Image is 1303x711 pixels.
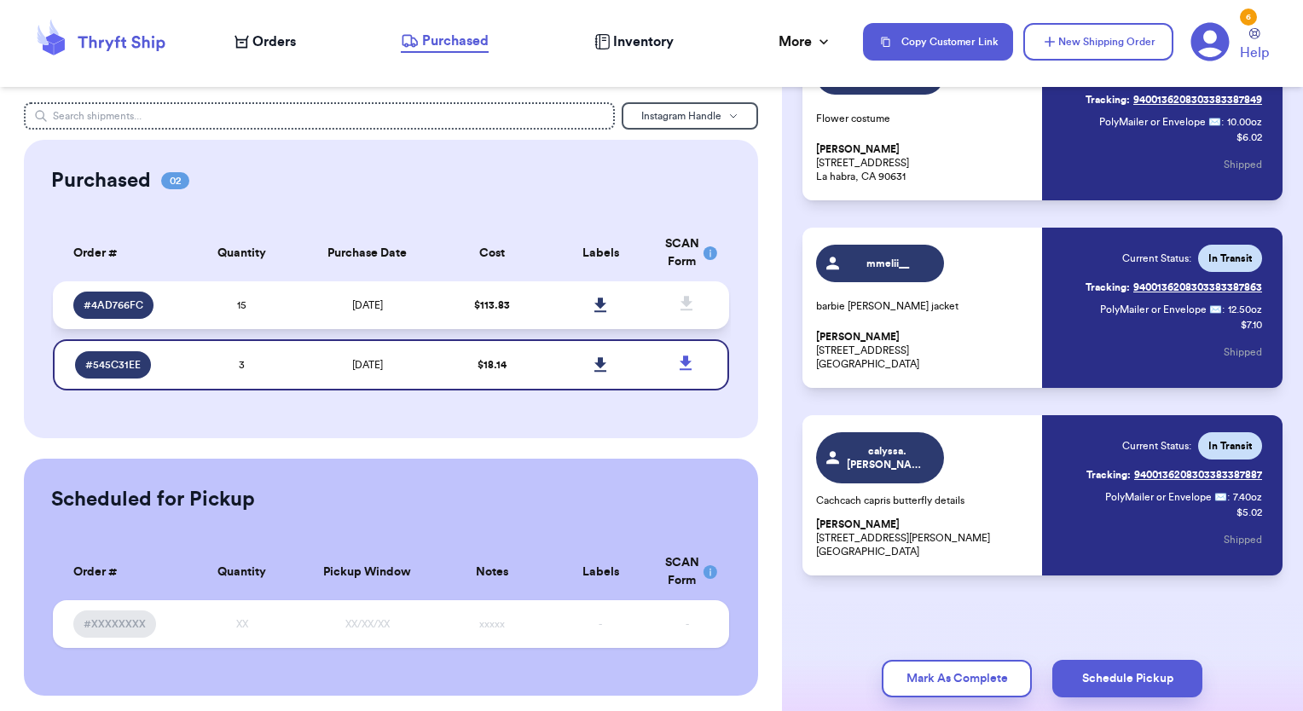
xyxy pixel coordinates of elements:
[594,32,674,52] a: Inventory
[1105,492,1227,502] span: PolyMailer or Envelope ✉️
[51,486,255,513] h2: Scheduled for Pickup
[816,112,1033,125] p: Flower costume
[252,32,296,52] span: Orders
[816,143,900,156] span: [PERSON_NAME]
[474,300,510,310] span: $ 113.83
[599,619,602,629] span: -
[1228,303,1262,316] span: 12.50 oz
[1086,280,1130,294] span: Tracking:
[53,544,188,600] th: Order #
[1221,115,1224,129] span: :
[24,102,616,130] input: Search shipments...
[882,660,1032,697] button: Mark As Complete
[1224,333,1262,371] button: Shipped
[161,172,189,189] span: 02
[1208,439,1252,453] span: In Transit
[847,444,928,471] span: calyssa.[PERSON_NAME]
[1227,490,1230,504] span: :
[438,225,547,281] th: Cost
[1052,660,1202,697] button: Schedule Pickup
[1233,490,1262,504] span: 7.40 oz
[547,225,655,281] th: Labels
[613,32,674,52] span: Inventory
[1086,86,1262,113] a: Tracking:9400136208303383387849
[665,554,709,590] div: SCAN Form
[1240,28,1269,63] a: Help
[352,360,383,370] span: [DATE]
[1023,23,1173,61] button: New Shipping Order
[1190,22,1230,61] a: 6
[352,300,383,310] span: [DATE]
[863,23,1013,61] button: Copy Customer Link
[235,32,296,52] a: Orders
[1236,506,1262,519] p: $ 5.02
[84,298,143,312] span: # 4AD766FC
[345,619,390,629] span: XX/XX/XX
[1086,274,1262,301] a: Tracking:9400136208303383387863
[1240,43,1269,63] span: Help
[85,358,141,372] span: # 545C31EE
[1100,304,1222,315] span: PolyMailer or Envelope ✉️
[51,167,151,194] h2: Purchased
[816,331,900,344] span: [PERSON_NAME]
[239,360,245,370] span: 3
[816,299,1033,313] p: barbie [PERSON_NAME] jacket
[1222,303,1225,316] span: :
[1224,521,1262,558] button: Shipped
[779,32,832,52] div: More
[1086,468,1131,482] span: Tracking:
[236,619,248,629] span: XX
[438,544,547,600] th: Notes
[296,225,438,281] th: Purchase Date
[479,619,505,629] span: xxxxx
[641,111,721,121] span: Instagram Handle
[478,360,507,370] span: $ 18.14
[296,544,438,600] th: Pickup Window
[1241,318,1262,332] p: $ 7.10
[422,31,489,51] span: Purchased
[816,518,900,531] span: [PERSON_NAME]
[816,142,1033,183] p: [STREET_ADDRESS] La habra, CA 90631
[1236,130,1262,144] p: $ 6.02
[1086,461,1262,488] a: Tracking:9400136208303383387887
[1208,251,1252,265] span: In Transit
[84,617,146,631] span: #XXXXXXXX
[816,517,1033,558] p: [STREET_ADDRESS][PERSON_NAME] [GEOGRAPHIC_DATA]
[1086,93,1130,107] span: Tracking:
[686,619,689,629] span: -
[547,544,655,600] th: Labels
[665,235,709,271] div: SCAN Form
[188,544,296,600] th: Quantity
[622,102,758,130] button: Instagram Handle
[1122,439,1191,453] span: Current Status:
[237,300,246,310] span: 15
[188,225,296,281] th: Quantity
[816,494,1033,507] p: Cachcach capris butterfly details
[1122,251,1191,265] span: Current Status:
[1240,9,1257,26] div: 6
[1224,146,1262,183] button: Shipped
[53,225,188,281] th: Order #
[847,257,928,270] span: mmelii__
[1099,117,1221,127] span: PolyMailer or Envelope ✉️
[401,31,489,53] a: Purchased
[816,330,1033,371] p: [STREET_ADDRESS] [GEOGRAPHIC_DATA]
[1227,115,1262,129] span: 10.00 oz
